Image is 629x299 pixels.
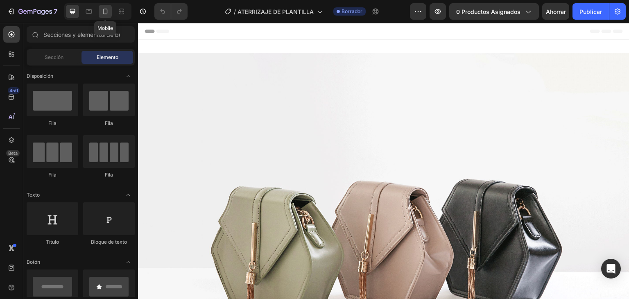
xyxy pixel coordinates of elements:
button: 7 [3,3,61,20]
font: ATERRIZAJE DE PLANTILLA [238,8,314,15]
span: Abrir palanca [122,188,135,202]
font: / [234,8,236,15]
div: Abrir Intercom Messenger [601,259,621,279]
font: Botón [27,259,40,265]
button: Publicar [572,3,609,20]
font: Disposición [27,73,53,79]
input: Secciones y elementos de búsqueda [27,26,135,43]
font: Título [46,239,59,245]
font: Beta [8,150,18,156]
font: 0 productos asignados [456,8,520,15]
div: Deshacer/Rehacer [154,3,188,20]
span: Abrir palanca [122,70,135,83]
font: Fila [105,120,113,126]
font: Elemento [97,54,118,60]
font: Fila [48,172,57,178]
font: 450 [9,88,18,93]
font: Borrador [342,8,362,14]
font: Bloque de texto [91,239,127,245]
font: Publicar [579,8,602,15]
font: Sección [45,54,63,60]
button: 0 productos asignados [449,3,539,20]
font: Ahorrar [546,8,566,15]
iframe: Área de diseño [138,23,629,299]
font: Texto [27,192,40,198]
font: Fila [105,172,113,178]
font: Fila [48,120,57,126]
font: 7 [54,7,57,16]
span: Abrir palanca [122,256,135,269]
button: Ahorrar [542,3,569,20]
